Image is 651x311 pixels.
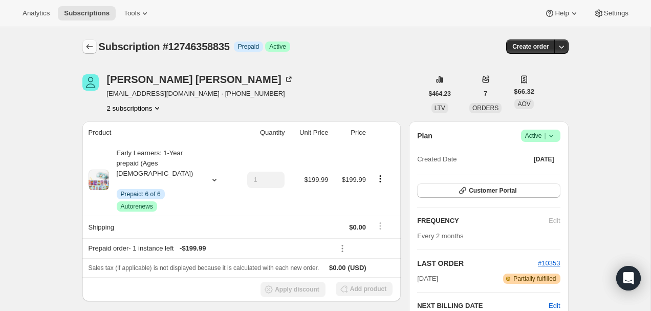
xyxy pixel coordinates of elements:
[107,74,294,85] div: [PERSON_NAME] [PERSON_NAME]
[417,131,432,141] h2: Plan
[484,90,487,98] span: 7
[118,6,156,20] button: Tools
[238,43,259,51] span: Prepaid
[478,87,493,101] button: 7
[417,154,457,164] span: Created Date
[269,43,286,51] span: Active
[89,170,109,190] img: product img
[588,6,635,20] button: Settings
[82,74,99,91] span: Martina Parrone
[304,176,328,183] span: $199.99
[513,275,556,283] span: Partially fulfilled
[58,6,116,20] button: Subscriptions
[534,155,554,163] span: [DATE]
[616,266,641,291] div: Open Intercom Messenger
[346,263,366,273] span: (USD)
[121,190,161,198] span: Prepaid: 6 of 6
[417,274,438,284] span: [DATE]
[417,301,549,311] h2: NEXT BILLING DATE
[417,232,463,240] span: Every 2 months
[342,176,366,183] span: $199.99
[538,6,585,20] button: Help
[23,9,50,17] span: Analytics
[107,103,163,113] button: Product actions
[506,39,555,54] button: Create order
[331,121,368,144] th: Price
[82,39,97,54] button: Subscriptions
[423,87,457,101] button: $464.23
[549,301,560,311] button: Edit
[124,9,140,17] span: Tools
[538,259,560,267] a: #10353
[525,131,556,141] span: Active
[64,9,110,17] span: Subscriptions
[469,186,516,195] span: Customer Portal
[107,89,294,99] span: [EMAIL_ADDRESS][DOMAIN_NAME] · [PHONE_NUMBER]
[417,216,549,226] h2: FREQUENCY
[514,87,534,97] span: $66.32
[604,9,628,17] span: Settings
[82,216,234,238] th: Shipping
[89,243,329,254] div: Prepaid order - 1 instance left
[544,132,546,140] span: |
[180,243,206,254] span: - $199.99
[99,41,230,52] span: Subscription #12746358835
[372,173,388,184] button: Product actions
[89,264,319,272] span: Sales tax (if applicable) is not displayed because it is calculated with each new order.
[417,183,560,198] button: Customer Portal
[109,148,201,212] div: Early Learners: 1-Year prepaid (Ages [DEMOGRAPHIC_DATA])
[472,105,498,112] span: ORDERS
[555,9,569,17] span: Help
[234,121,288,144] th: Quantity
[517,100,530,108] span: AOV
[417,258,538,268] h2: LAST ORDER
[538,258,560,268] button: #10353
[329,264,346,272] span: $0.00
[512,43,549,51] span: Create order
[528,152,560,167] button: [DATE]
[288,121,331,144] th: Unit Price
[435,105,445,112] span: LTV
[372,220,388,232] button: Shipping actions
[349,223,366,231] span: $0.00
[429,90,451,98] span: $464.23
[121,202,153,211] span: Autorenews
[82,121,234,144] th: Product
[16,6,56,20] button: Analytics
